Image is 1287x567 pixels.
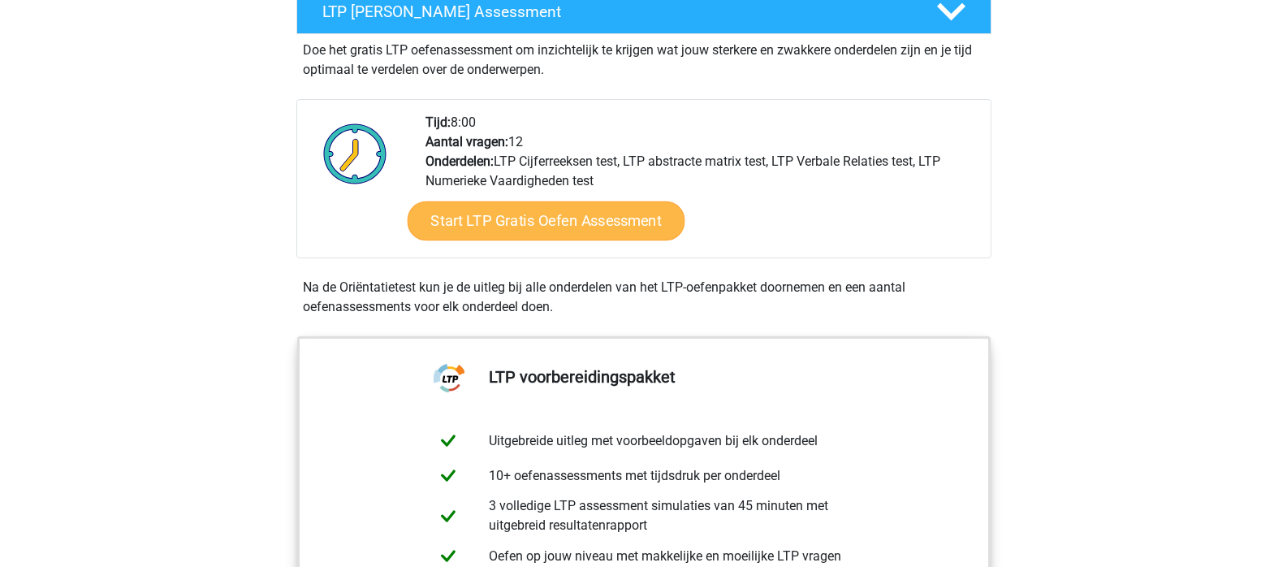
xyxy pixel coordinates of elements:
div: Doe het gratis LTP oefenassessment om inzichtelijk te krijgen wat jouw sterkere en zwakkere onder... [296,34,991,80]
div: Na de Oriëntatietest kun je de uitleg bij alle onderdelen van het LTP-oefenpakket doornemen en ee... [296,278,991,317]
img: Klok [314,113,396,194]
div: 8:00 12 LTP Cijferreeksen test, LTP abstracte matrix test, LTP Verbale Relaties test, LTP Numerie... [413,113,990,258]
b: Onderdelen: [425,154,494,169]
h4: LTP [PERSON_NAME] Assessment [322,2,910,21]
b: Tijd: [425,115,451,130]
b: Aantal vragen: [425,134,508,149]
a: Start LTP Gratis Oefen Assessment [407,201,685,240]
